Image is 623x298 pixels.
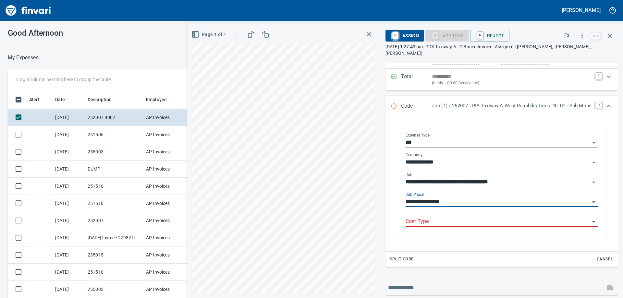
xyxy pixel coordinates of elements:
p: Total [401,73,432,87]
button: Open [589,158,598,167]
p: Job (1) / 252007.: PIA Taxiway A West Rehabilitation / 40. 01.: Sub Mobs [432,102,592,110]
a: esc [591,32,601,40]
span: Employee [146,96,167,103]
button: RReject [470,30,509,42]
td: AP Invoices [143,264,192,281]
label: Company [406,153,422,157]
td: [DATE] [53,246,85,264]
label: Job [406,173,412,177]
td: [DATE] [53,178,85,195]
td: 252007.4002 [85,109,143,126]
td: 255003 [85,281,143,298]
label: Job Phase [406,193,424,197]
td: 251510 [85,195,143,212]
td: AP Invoices [143,281,192,298]
span: Description [88,96,112,103]
p: [DATE] 1:27:43 pm. PDX Taxiway A - O'Bunco Invoice. Assignee: ([PERSON_NAME], [PERSON_NAME], [PER... [385,43,618,56]
td: AP Invoices [143,178,192,195]
button: [PERSON_NAME] [560,5,602,15]
td: AP Invoices [143,195,192,212]
td: 255003 [85,143,143,161]
label: Expense Type [406,133,430,137]
span: Page 1 of 1 [193,30,226,39]
button: Open [589,217,598,226]
a: T [595,73,602,79]
td: DUMP [85,161,143,178]
p: Code [401,102,432,111]
td: 235015 [85,246,143,264]
td: AP Invoices [143,126,192,143]
button: Open [589,197,598,207]
div: Expand [385,96,618,117]
span: Date [55,96,74,103]
td: [DATE] [53,281,85,298]
span: Date [55,96,65,103]
div: Expand [385,69,618,90]
p: Drag a column heading here to group the table [16,76,111,83]
td: [DATE] [53,195,85,212]
button: Page 1 of 1 [190,29,229,41]
a: R [392,32,398,39]
td: AP Invoices [143,143,192,161]
td: AP Invoices [143,161,192,178]
button: Open [589,138,598,147]
td: 251506 [85,126,143,143]
button: RAssign [385,30,424,42]
h5: [PERSON_NAME] [562,7,601,14]
td: [DATE] [53,229,85,246]
td: 251510 [85,264,143,281]
td: [DATE] [53,109,85,126]
td: 251510 [85,178,143,195]
td: AP Invoices [143,109,192,126]
button: Cancel [594,254,615,264]
div: Expand [385,117,618,267]
td: [DATE] [53,264,85,281]
a: R [477,32,483,39]
p: (basis + $0.00 Service tax) [432,80,592,87]
span: This records your message into the invoice and notifies anyone mentioned [602,280,618,295]
td: [DATE] Invoice 12982 from North 40 Fencing, LLC (1-22463) [85,229,143,246]
span: Reject [475,30,504,41]
div: Cost Type required [425,32,469,38]
td: AP Invoices [143,229,192,246]
h3: Good Afternoon [8,29,146,38]
span: Cancel [596,256,614,263]
button: Split Code [388,254,415,264]
p: My Expenses [8,54,39,62]
a: C [595,102,602,109]
td: AP Invoices [143,212,192,229]
span: Alert [29,96,40,103]
td: 252007 [85,212,143,229]
span: Split Code [390,256,414,263]
span: Alert [29,96,48,103]
img: Finvari [4,3,53,18]
span: Close invoice [589,28,618,43]
td: AP Invoices [143,246,192,264]
td: [DATE] [53,126,85,143]
button: Open [589,178,598,187]
nav: breadcrumb [8,54,39,62]
td: [DATE] [53,143,85,161]
td: [DATE] [53,212,85,229]
span: Assign [391,30,419,41]
span: Description [88,96,120,103]
span: Employee [146,96,175,103]
td: [DATE] [53,161,85,178]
